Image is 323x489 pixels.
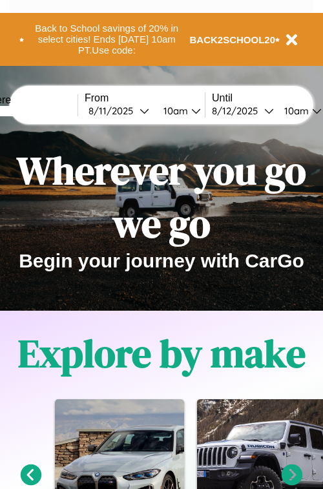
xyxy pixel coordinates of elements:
div: 10am [278,105,312,117]
h1: Explore by make [18,327,306,380]
div: 8 / 11 / 2025 [89,105,140,117]
b: BACK2SCHOOL20 [190,34,276,45]
button: Back to School savings of 20% in select cities! Ends [DATE] 10am PT.Use code: [24,19,190,59]
button: 8/11/2025 [85,104,153,118]
button: 10am [153,104,205,118]
label: From [85,92,205,104]
div: 8 / 12 / 2025 [212,105,264,117]
div: 10am [157,105,191,117]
